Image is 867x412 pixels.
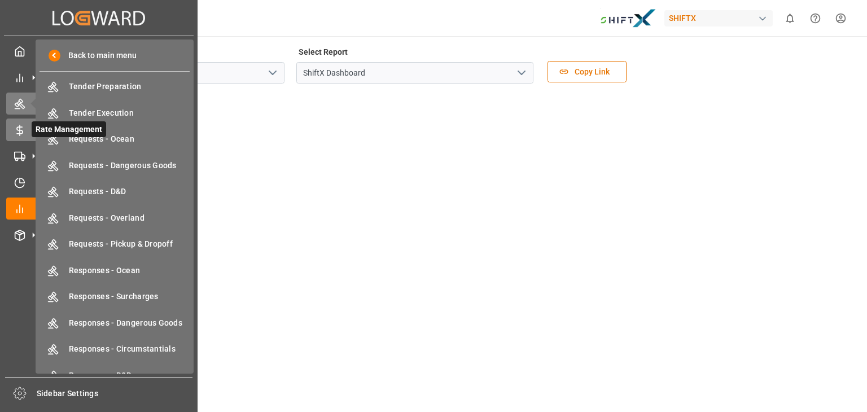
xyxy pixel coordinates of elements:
span: Requests - D&D [69,186,190,198]
span: Copy Link [569,66,615,78]
button: Help Center [803,6,828,31]
span: Responses - D&D [69,370,190,382]
button: SHIFTX [664,7,777,29]
span: Tender Execution [69,107,190,119]
span: Responses - Surcharges [69,291,190,303]
label: Select Report [296,44,349,60]
a: My Cockpit [6,40,191,62]
span: Sidebar Settings [37,388,193,400]
a: Responses - D&D [40,364,190,386]
span: Responses - Circumstantials [69,343,190,355]
a: Responses - Circumstantials [40,338,190,360]
a: Requests - Overland [40,207,190,229]
span: Back to main menu [60,50,137,62]
a: Control Tower [6,198,191,220]
a: Responses - Dangerous Goods [40,312,190,334]
span: Requests - Dangerous Goods [69,160,190,172]
a: Responses - Surcharges [40,286,190,308]
button: Copy Link [548,61,627,82]
span: Tender Preparation [69,81,190,93]
button: show 0 new notifications [777,6,803,31]
a: Requests - D&D [40,181,190,203]
button: open menu [264,64,281,82]
span: Responses - Dangerous Goods [69,317,190,329]
span: Requests - Overland [69,212,190,224]
span: Requests - Pickup & Dropoff [69,238,190,250]
span: Rate Management [32,121,106,137]
a: Responses - Ocean [40,259,190,281]
span: Requests - Ocean [69,133,190,145]
div: SHIFTX [664,10,773,27]
a: Allocation Management [6,171,191,193]
img: Bildschirmfoto%202024-11-13%20um%2009.31.44.png_1731487080.png [600,8,656,28]
a: Tender Preparation [40,76,190,98]
a: Requests - Pickup & Dropoff [40,233,190,255]
a: Tender Execution [40,102,190,124]
input: Type to search/select [296,62,533,84]
span: Responses - Ocean [69,265,190,277]
a: Requests - Dangerous Goods [40,154,190,176]
button: open menu [513,64,529,82]
a: Requests - Ocean [40,128,190,150]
